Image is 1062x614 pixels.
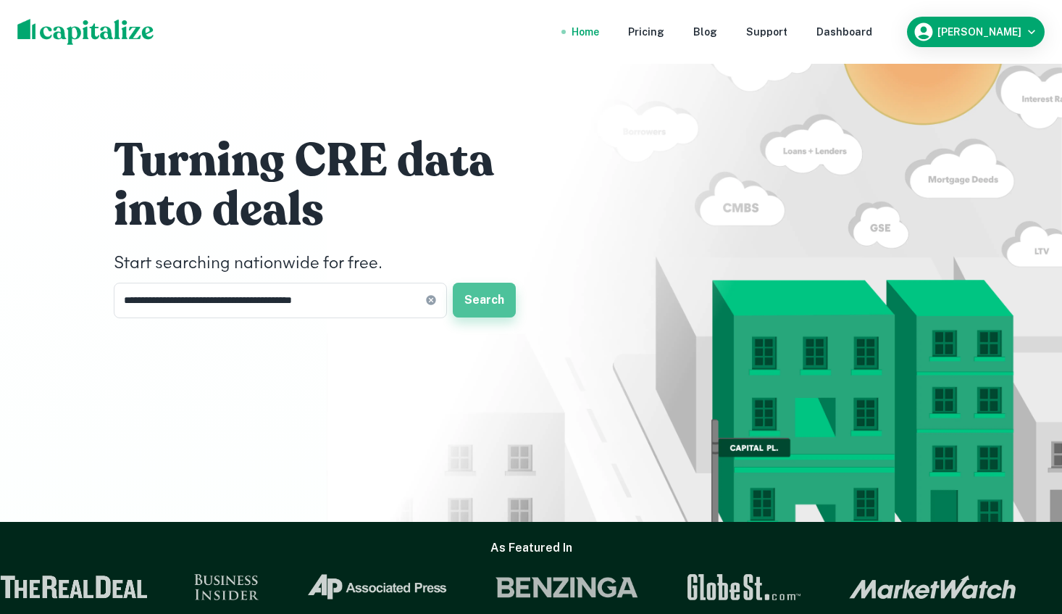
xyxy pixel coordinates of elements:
button: Search [453,283,516,318]
img: capitalize-logo.png [17,19,154,45]
h1: Turning CRE data [114,132,548,190]
a: Support [746,24,787,40]
h1: into deals [114,181,548,239]
img: Benzinga [479,574,624,600]
img: Business Insider [179,574,244,600]
h4: Start searching nationwide for free. [114,251,548,277]
a: Blog [693,24,717,40]
h6: As Featured In [490,539,572,557]
h6: [PERSON_NAME] [937,27,1021,37]
a: Home [572,24,599,40]
a: Pricing [628,24,664,40]
button: [PERSON_NAME] [907,17,1045,47]
img: GlobeSt [670,574,787,600]
img: Market Watch [834,575,1001,600]
img: Associated Press [290,574,433,600]
a: Dashboard [816,24,872,40]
